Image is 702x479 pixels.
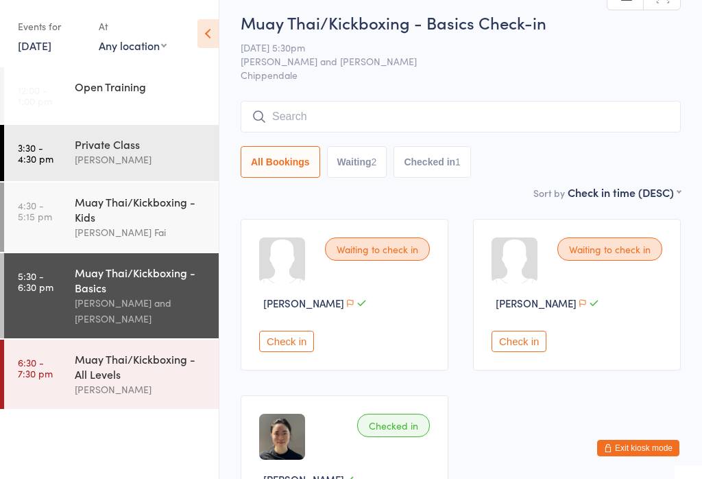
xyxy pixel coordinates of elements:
button: Check in [492,331,546,352]
span: [PERSON_NAME] and [PERSON_NAME] [241,54,659,68]
a: 12:00 -1:00 pmOpen Training [4,67,219,124]
span: [PERSON_NAME] [496,296,577,310]
button: Exit kiosk mode [597,440,679,456]
img: image1746520684.png [259,414,305,460]
button: All Bookings [241,146,320,178]
input: Search [241,101,681,132]
div: 1 [455,156,461,167]
div: Waiting to check in [325,237,430,261]
div: Any location [99,38,167,53]
div: Muay Thai/Kickboxing - Kids [75,194,207,224]
h2: Muay Thai/Kickboxing - Basics Check-in [241,11,681,34]
div: At [99,15,167,38]
div: Waiting to check in [557,237,662,261]
a: 3:30 -4:30 pmPrivate Class[PERSON_NAME] [4,125,219,181]
time: 12:00 - 1:00 pm [18,84,52,106]
div: Check in time (DESC) [568,185,681,200]
a: 4:30 -5:15 pmMuay Thai/Kickboxing - Kids[PERSON_NAME] Fai [4,183,219,252]
span: Chippendale [241,68,681,82]
button: Waiting2 [327,146,387,178]
span: [DATE] 5:30pm [241,40,659,54]
div: Events for [18,15,85,38]
a: 5:30 -6:30 pmMuay Thai/Kickboxing - Basics[PERSON_NAME] and [PERSON_NAME] [4,253,219,338]
button: Check in [259,331,314,352]
div: Muay Thai/Kickboxing - All Levels [75,351,207,382]
time: 4:30 - 5:15 pm [18,200,52,222]
a: [DATE] [18,38,51,53]
time: 3:30 - 4:30 pm [18,142,53,164]
div: 2 [372,156,377,167]
div: Checked in [357,414,430,437]
span: [PERSON_NAME] [263,296,344,310]
button: Checked in1 [394,146,471,178]
div: [PERSON_NAME] and [PERSON_NAME] [75,295,207,327]
div: Open Training [75,79,207,94]
div: [PERSON_NAME] Fai [75,224,207,240]
div: [PERSON_NAME] [75,152,207,167]
time: 5:30 - 6:30 pm [18,270,53,292]
time: 6:30 - 7:30 pm [18,357,53,379]
a: 6:30 -7:30 pmMuay Thai/Kickboxing - All Levels[PERSON_NAME] [4,340,219,409]
div: Muay Thai/Kickboxing - Basics [75,265,207,295]
label: Sort by [533,186,565,200]
div: Private Class [75,137,207,152]
div: [PERSON_NAME] [75,382,207,397]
